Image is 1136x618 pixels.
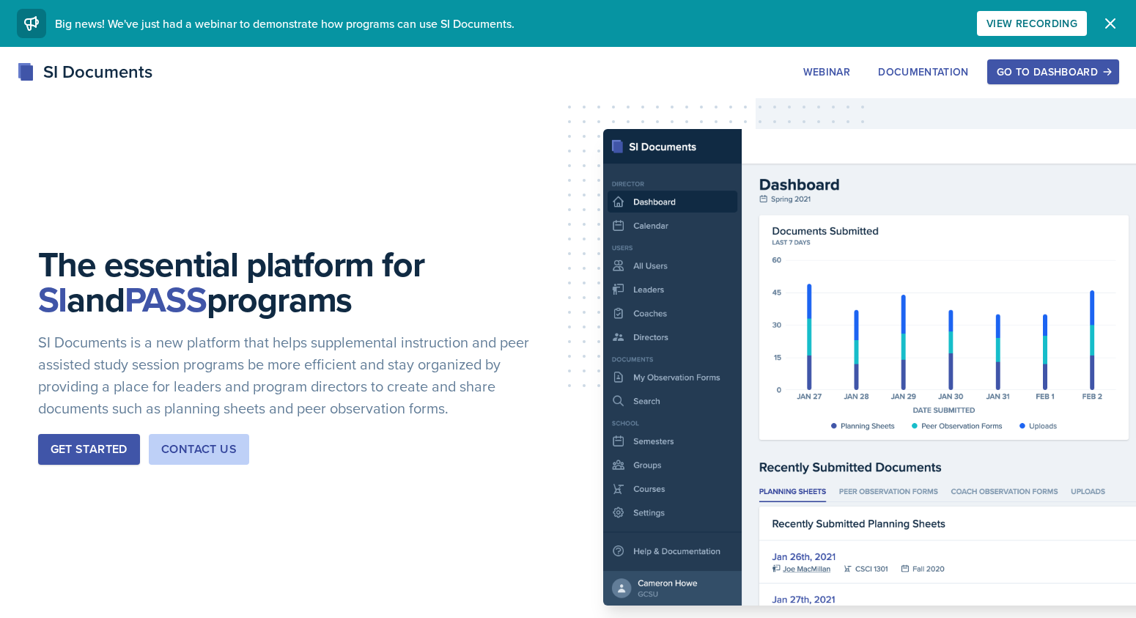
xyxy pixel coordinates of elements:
span: Big news! We've just had a webinar to demonstrate how programs can use SI Documents. [55,15,514,32]
div: Documentation [878,66,969,78]
button: Documentation [868,59,978,84]
button: Go to Dashboard [987,59,1119,84]
button: Contact Us [149,434,249,465]
div: Get Started [51,441,128,458]
button: View Recording [977,11,1087,36]
button: Get Started [38,434,140,465]
div: Webinar [803,66,850,78]
div: View Recording [986,18,1077,29]
button: Webinar [794,59,860,84]
div: SI Documents [17,59,152,85]
div: Go to Dashboard [997,66,1110,78]
div: Contact Us [161,441,237,458]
